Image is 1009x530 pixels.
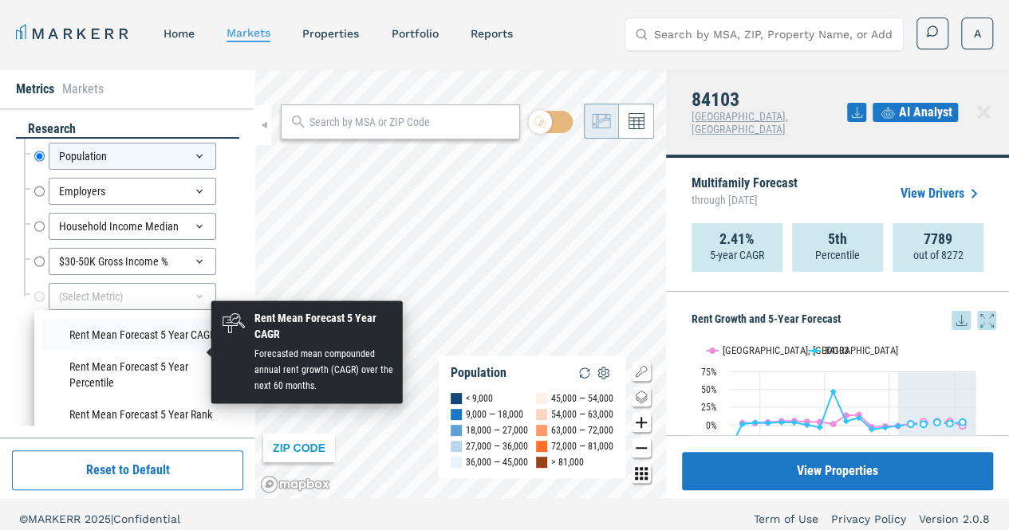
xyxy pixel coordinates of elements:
[692,330,996,489] div: Rent Growth and 5-Year Forecast. Highcharts interactive chart.
[254,310,393,342] div: Rent Mean Forecast 5 Year CAGR
[654,18,893,50] input: Search by MSA, ZIP, Property Name, or Address
[692,311,996,330] h5: Rent Growth and 5-Year Forecast
[19,512,28,525] span: ©
[391,27,438,40] a: Portfolio
[632,362,651,381] button: Show/Hide Legend Map Button
[49,213,216,240] div: Household Income Median
[791,419,798,426] path: Tuesday, 29 Aug, 18:00, 3.85. 84103.
[466,391,493,406] div: < 9,000
[632,387,651,406] button: Change style map button
[551,422,613,438] div: 63,000 — 72,000
[28,512,85,525] span: MARKERR
[934,419,940,426] path: Tuesday, 29 Aug, 18:00, 3.59. 84103.
[466,438,528,454] div: 27,000 — 36,000
[466,422,528,438] div: 18,000 — 27,000
[466,454,528,470] div: 36,000 — 45,000
[260,475,330,493] a: Mapbox logo
[873,103,958,122] button: AI Analyst
[908,419,966,427] g: 84103, line 4 of 4 with 5 data points.
[12,450,243,490] button: Reset to Default
[765,419,771,426] path: Saturday, 29 Aug, 18:00, 2.9. 84103.
[49,283,216,310] div: (Select Metric)
[551,438,613,454] div: 72,000 — 81,000
[778,418,785,425] path: Monday, 29 Aug, 18:00, 3.89. 84103.
[919,511,990,527] a: Version 2.0.8
[913,247,964,263] p: out of 8272
[164,27,195,40] a: home
[113,512,180,525] span: Confidential
[692,190,798,210] span: through [DATE]
[882,424,889,430] path: Thursday, 29 Aug, 18:00, -3.66. 84103.
[719,231,755,247] strong: 2.41%
[309,114,511,131] input: Search by MSA or ZIP Code
[828,231,847,247] strong: 5th
[707,344,792,356] button: Show Salt Lake City, UT
[830,388,837,395] path: Saturday, 29 Aug, 18:00, 46.78. 84103.
[221,310,246,336] img: RealRent Forecast
[701,367,717,378] text: 75%
[843,418,849,424] path: Sunday, 29 Aug, 18:00, 5.35. 84103.
[466,406,523,422] div: 9,000 — 18,000
[575,363,594,383] img: Reload Legend
[42,319,231,351] li: Rent Mean Forecast 5 Year CAGR
[227,26,270,39] a: markets
[551,454,584,470] div: > 81,000
[85,512,113,525] span: 2025 |
[551,391,613,406] div: 45,000 — 54,000
[551,406,613,422] div: 54,000 — 63,000
[974,26,981,41] span: A
[961,18,993,49] button: A
[16,22,132,45] a: MARKERR
[901,184,983,203] a: View Drivers
[809,344,850,356] button: Show 84103
[899,103,952,122] span: AI Analyst
[470,27,512,40] a: reports
[692,177,798,210] p: Multifamily Forecast
[960,419,966,426] path: Thursday, 29 Aug, 18:00, 3.87. 84103.
[62,80,104,99] li: Markets
[908,421,914,427] path: Saturday, 29 Aug, 18:00, 1.52. 84103.
[869,426,875,432] path: Tuesday, 29 Aug, 18:00, -6. 84103.
[692,110,788,135] span: [GEOGRAPHIC_DATA], [GEOGRAPHIC_DATA]
[817,424,823,430] path: Thursday, 29 Aug, 18:00, -3.13. 84103.
[895,422,901,429] path: Friday, 29 Aug, 18:00, -1.16. 84103.
[632,413,651,432] button: Zoom in map button
[263,434,335,462] div: ZIP CODE
[42,319,231,430] div: RealRent ForecastRealRent Forecast
[254,346,393,394] div: Forecasted mean compounded annual rent growth (CAGR) over the next 60 months.
[739,421,746,427] path: Thursday, 29 Aug, 18:00, 1.29. 84103.
[692,89,847,110] h4: 84103
[706,420,717,431] text: 0%
[302,27,359,40] a: properties
[701,402,717,413] text: 25%
[920,421,927,427] path: Sunday, 29 Aug, 18:00, 1.11. 84103.
[594,363,613,383] img: Settings
[815,247,860,263] p: Percentile
[49,248,216,275] div: $30-50K Gross Income %
[49,143,216,170] div: Population
[804,422,810,428] path: Wednesday, 29 Aug, 18:00, 0.05. 84103.
[947,420,953,426] path: Wednesday, 29 Aug, 18:00, 2. 84103.
[16,80,54,99] li: Metrics
[924,231,952,247] strong: 7789
[754,511,818,527] a: Term of Use
[831,511,906,527] a: Privacy Policy
[710,247,764,263] p: 5-year CAGR
[255,70,666,498] canvas: Map
[42,398,231,430] li: Rent Mean Forecast 5 Year Rank
[856,414,862,421] path: Monday, 29 Aug, 18:00, 10.09. 84103.
[16,120,239,139] div: research
[632,464,651,483] button: Other options map button
[682,452,993,490] button: View Properties
[701,384,717,395] text: 50%
[451,365,506,381] div: Population
[632,438,651,457] button: Zoom out map button
[692,330,983,489] svg: Interactive chart
[42,351,231,398] li: Rent Mean Forecast 5 Year Percentile
[752,419,759,426] path: Friday, 29 Aug, 18:00, 3.52. 84103.
[49,178,216,205] div: Employers
[830,421,837,427] path: Saturday, 29 Aug, 18:00, 1.46. Salt Lake City, UT.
